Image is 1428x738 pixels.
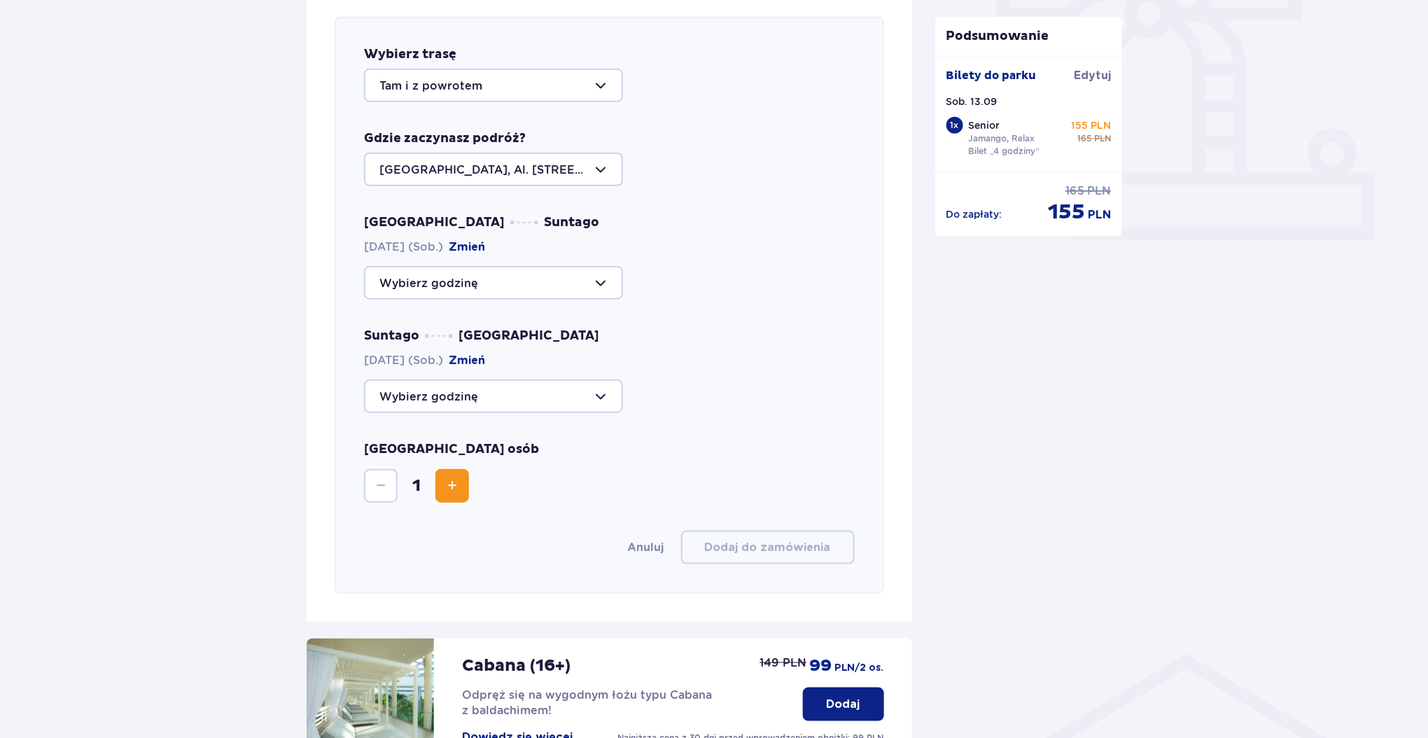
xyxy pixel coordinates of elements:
[1077,132,1091,145] p: 165
[435,469,469,503] button: Increase
[946,207,1002,221] p: Do zapłaty :
[969,145,1040,158] p: Bilet „4 godziny”
[935,28,1123,45] p: Podsumowanie
[827,697,860,712] p: Dodaj
[946,68,1037,83] p: Bilety do parku
[946,117,963,134] div: 1 x
[1094,132,1111,145] p: PLN
[425,334,453,338] img: dots
[364,441,539,458] p: [GEOGRAPHIC_DATA] osób
[462,688,712,717] span: Odpręż się na wygodnym łożu typu Cabana z baldachimem!
[462,655,570,676] p: Cabana (16+)
[364,328,419,344] span: Suntago
[1048,199,1085,225] p: 155
[835,661,884,675] p: PLN /2 os.
[946,95,997,109] p: Sob. 13.09
[544,214,599,231] span: Suntago
[681,531,855,564] button: Dodaj do zamówienia
[803,688,884,721] button: Dodaj
[510,221,538,225] img: dots
[1065,183,1084,199] p: 165
[1088,207,1111,223] p: PLN
[969,132,1035,145] p: Jamango, Relax
[810,655,832,676] p: 99
[364,214,505,231] span: [GEOGRAPHIC_DATA]
[969,118,1000,132] p: Senior
[1087,183,1111,199] p: PLN
[1071,118,1111,132] p: 155 PLN
[400,475,433,496] span: 1
[458,328,599,344] span: [GEOGRAPHIC_DATA]
[364,239,485,255] span: [DATE] (Sob.)
[705,540,831,555] p: Dodaj do zamówienia
[449,239,485,255] button: Zmień
[364,469,398,503] button: Decrease
[364,130,526,147] p: Gdzie zaczynasz podróż?
[1074,68,1111,83] a: Edytuj
[449,353,485,368] button: Zmień
[364,353,485,368] span: [DATE] (Sob.)
[760,655,807,671] p: 149 PLN
[364,46,456,63] p: Wybierz trasę
[628,540,664,555] button: Anuluj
